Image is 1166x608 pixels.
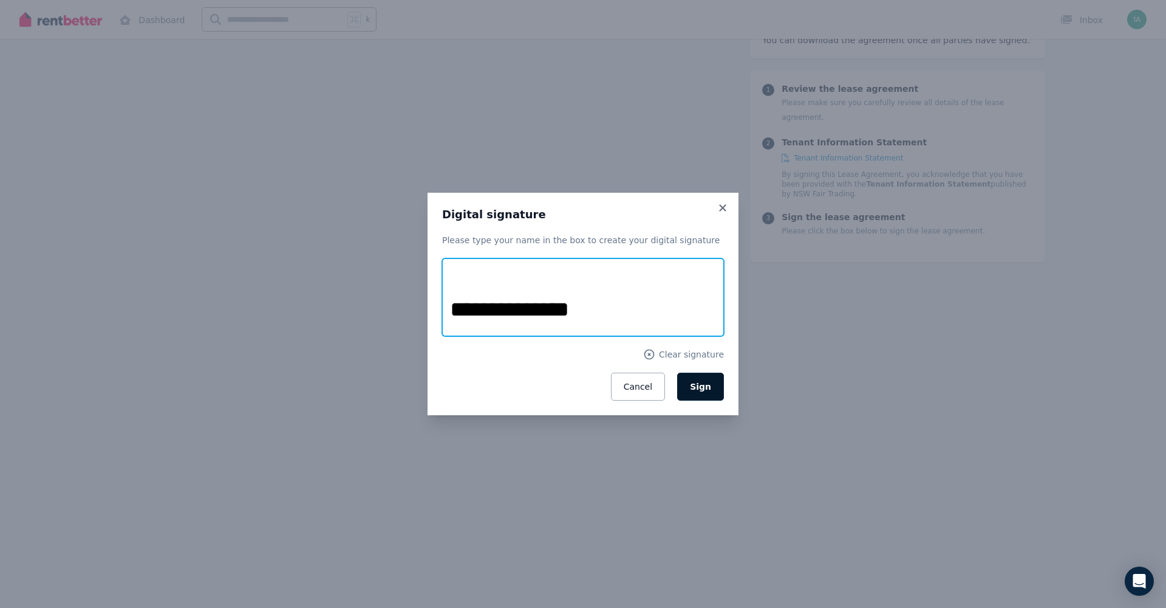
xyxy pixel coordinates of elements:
[1125,567,1154,596] div: Open Intercom Messenger
[611,373,665,401] button: Cancel
[659,348,724,361] span: Clear signature
[442,234,724,246] p: Please type your name in the box to create your digital signature
[690,382,711,392] span: Sign
[442,207,724,222] h3: Digital signature
[677,373,724,401] button: Sign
